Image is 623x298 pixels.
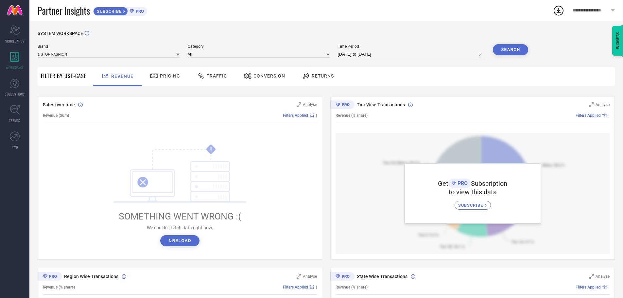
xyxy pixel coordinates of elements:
span: SUBSCRIBE [94,9,123,14]
span: Subscription [471,180,507,187]
button: ↻Reload [160,235,199,246]
span: Region Wise Transactions [64,274,118,279]
span: Revenue (% share) [336,285,368,289]
span: Filters Applied [283,285,308,289]
span: Analyse [303,274,317,279]
span: PRO [456,180,468,186]
span: SUGGESTIONS [5,92,25,96]
button: Search [493,44,528,55]
span: Analyse [596,274,610,279]
svg: Zoom [297,274,301,279]
span: Category [188,44,330,49]
div: Open download list [553,5,564,16]
span: WORKSPACE [6,65,24,70]
span: Brand [38,44,180,49]
span: TRENDS [9,118,20,123]
span: Get [438,180,448,187]
input: Select time period [338,50,485,58]
span: Filters Applied [576,113,601,118]
svg: Zoom [589,102,594,107]
span: Analyse [303,102,317,107]
span: State Wise Transactions [357,274,407,279]
span: SUBSCRIBE [458,203,485,208]
span: Revenue (Sum) [43,113,69,118]
tspan: ! [210,146,212,153]
a: SUBSCRIBEPRO [93,5,147,16]
span: | [316,113,317,118]
span: Analyse [596,102,610,107]
span: We couldn’t fetch data right now. [147,225,213,230]
svg: Zoom [297,102,301,107]
div: Premium [330,100,355,110]
span: Pricing [160,73,180,79]
span: | [609,113,610,118]
span: FWD [12,145,18,149]
span: Sales over time [43,102,75,107]
span: Filters Applied [283,113,308,118]
svg: Zoom [589,274,594,279]
span: Time Period [338,44,485,49]
span: Revenue (% share) [336,113,368,118]
span: Tier Wise Transactions [357,102,405,107]
span: SCORECARDS [5,39,25,44]
span: | [316,285,317,289]
span: Partner Insights [38,4,90,17]
span: SOMETHING WENT WRONG :( [119,211,241,222]
span: PRO [134,9,144,14]
div: Premium [330,272,355,282]
span: Conversion [253,73,285,79]
span: Traffic [207,73,227,79]
span: Revenue (% share) [43,285,75,289]
span: to view this data [449,188,497,196]
span: Filter By Use-Case [41,72,87,80]
span: | [609,285,610,289]
div: Premium [38,272,62,282]
a: SUBSCRIBE [455,196,491,210]
span: Returns [312,73,334,79]
span: SYSTEM WORKSPACE [38,31,83,36]
span: Filters Applied [576,285,601,289]
span: Revenue [111,74,133,79]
